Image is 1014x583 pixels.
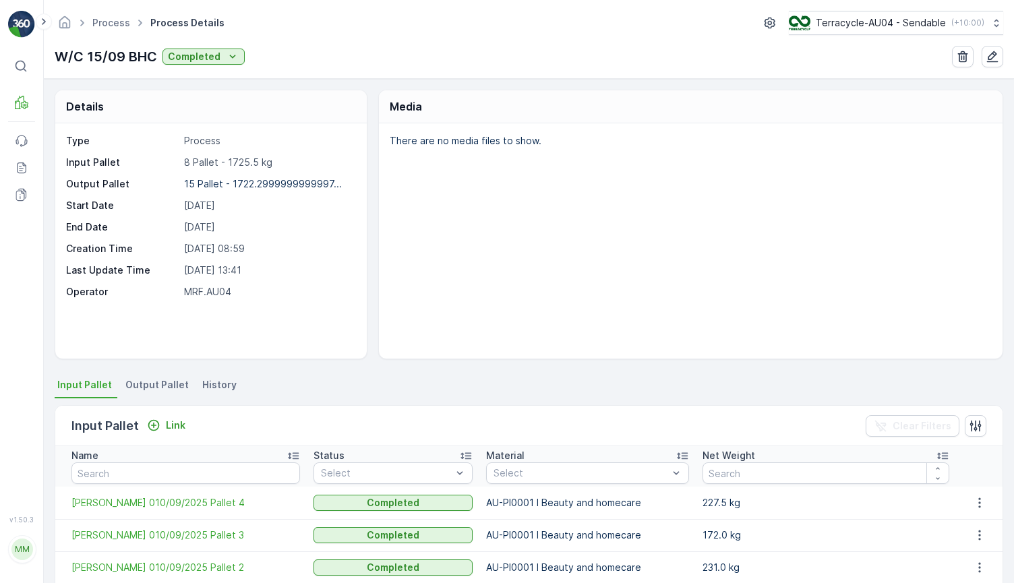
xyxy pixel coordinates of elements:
[703,496,949,510] p: 227.5 kg
[66,177,179,191] p: Output Pallet
[184,285,353,299] p: MRF.AU04
[703,449,755,462] p: Net Weight
[486,496,688,510] p: AU-PI0001 I Beauty and homecare
[314,495,473,511] button: Completed
[789,16,810,30] img: terracycle_logo.png
[66,156,179,169] p: Input Pallet
[184,264,353,277] p: [DATE] 13:41
[202,378,237,392] span: History
[314,559,473,576] button: Completed
[66,242,179,255] p: Creation Time
[71,561,300,574] a: FD Mecca 010/09/2025 Pallet 2
[66,285,179,299] p: Operator
[71,496,300,510] a: FD Mecca 010/09/2025 Pallet 4
[11,539,33,560] div: MM
[367,496,419,510] p: Completed
[8,516,35,524] span: v 1.50.3
[703,561,949,574] p: 231.0 kg
[494,466,667,480] p: Select
[125,378,189,392] span: Output Pallet
[162,49,245,65] button: Completed
[367,561,419,574] p: Completed
[390,134,988,148] p: There are no media files to show.
[148,16,227,30] span: Process Details
[168,50,220,63] p: Completed
[66,264,179,277] p: Last Update Time
[314,449,345,462] p: Status
[184,178,342,189] p: 15 Pallet - 1722.2999999999997...
[71,496,300,510] span: [PERSON_NAME] 010/09/2025 Pallet 4
[486,449,525,462] p: Material
[57,378,112,392] span: Input Pallet
[8,526,35,572] button: MM
[951,18,984,28] p: ( +10:00 )
[71,462,300,484] input: Search
[486,561,688,574] p: AU-PI0001 I Beauty and homecare
[893,419,951,433] p: Clear Filters
[486,528,688,542] p: AU-PI0001 I Beauty and homecare
[703,528,949,542] p: 172.0 kg
[8,11,35,38] img: logo
[71,417,139,435] p: Input Pallet
[66,220,179,234] p: End Date
[166,419,185,432] p: Link
[321,466,452,480] p: Select
[71,561,300,574] span: [PERSON_NAME] 010/09/2025 Pallet 2
[184,156,353,169] p: 8 Pallet - 1725.5 kg
[184,220,353,234] p: [DATE]
[816,16,946,30] p: Terracycle-AU04 - Sendable
[184,134,353,148] p: Process
[367,528,419,542] p: Completed
[71,449,98,462] p: Name
[55,47,157,67] p: W/C 15/09 BHC
[142,417,191,433] button: Link
[66,199,179,212] p: Start Date
[92,17,130,28] a: Process
[71,528,300,542] span: [PERSON_NAME] 010/09/2025 Pallet 3
[390,98,422,115] p: Media
[184,199,353,212] p: [DATE]
[789,11,1003,35] button: Terracycle-AU04 - Sendable(+10:00)
[71,528,300,542] a: FD Mecca 010/09/2025 Pallet 3
[66,134,179,148] p: Type
[57,20,72,32] a: Homepage
[314,527,473,543] button: Completed
[866,415,959,437] button: Clear Filters
[703,462,949,484] input: Search
[184,242,353,255] p: [DATE] 08:59
[66,98,104,115] p: Details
